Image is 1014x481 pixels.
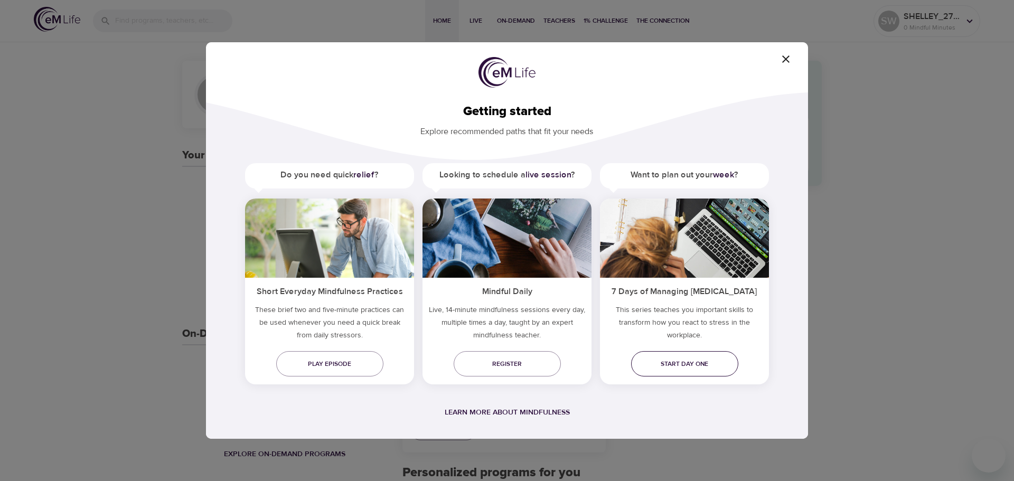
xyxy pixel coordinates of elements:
p: Explore recommended paths that fit your needs [223,119,791,138]
span: Register [462,359,552,370]
a: Learn more about mindfulness [445,408,570,417]
span: Play episode [285,359,375,370]
h5: Short Everyday Mindfulness Practices [245,278,414,304]
h5: Want to plan out your ? [600,163,769,187]
h5: 7 Days of Managing [MEDICAL_DATA] [600,278,769,304]
h5: Mindful Daily [422,278,591,304]
span: Start day one [640,359,730,370]
a: week [713,169,734,180]
h2: Getting started [223,104,791,119]
a: Register [454,351,561,376]
a: relief [353,169,374,180]
h5: Do you need quick ? [245,163,414,187]
img: ims [422,199,591,278]
h5: These brief two and five-minute practices can be used whenever you need a quick break from daily ... [245,304,414,346]
a: Start day one [631,351,738,376]
a: Play episode [276,351,383,376]
img: logo [478,57,536,88]
p: Live, 14-minute mindfulness sessions every day, multiple times a day, taught by an expert mindful... [422,304,591,346]
a: live session [525,169,571,180]
p: This series teaches you important skills to transform how you react to stress in the workplace. [600,304,769,346]
h5: Looking to schedule a ? [422,163,591,187]
img: ims [600,199,769,278]
img: ims [245,199,414,278]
